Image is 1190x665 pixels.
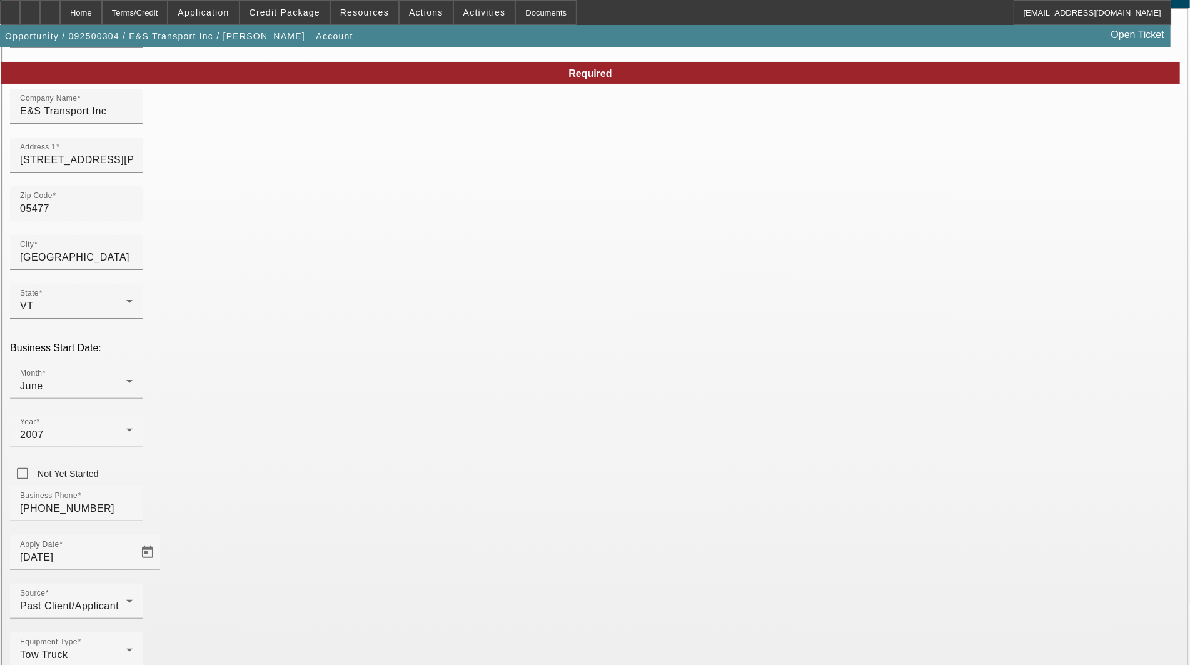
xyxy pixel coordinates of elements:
button: Resources [331,1,398,24]
mat-label: Month [20,369,42,377]
span: Credit Package [250,7,320,17]
span: VT [20,301,33,311]
button: Account [313,25,356,47]
p: Business Start Date: [10,342,1180,354]
span: Tow Truck [20,649,68,660]
mat-label: City [20,241,34,249]
span: Required [568,68,612,79]
span: Past Client/Applicant [20,601,119,611]
span: Opportunity / 092500304 / E&S Transport Inc / [PERSON_NAME] [5,31,305,41]
span: Activities [463,7,506,17]
mat-label: Company Name [20,94,77,102]
span: 2007 [20,429,44,440]
button: Credit Package [240,1,330,24]
span: June [20,381,43,391]
mat-label: Source [20,589,45,597]
button: Activities [454,1,515,24]
mat-label: State [20,289,39,297]
mat-label: Zip Code [20,192,53,200]
mat-label: Apply Date [20,541,59,549]
button: Open calendar [135,540,160,565]
span: Resources [340,7,389,17]
mat-label: Year [20,418,36,426]
span: Application [178,7,229,17]
span: Account [316,31,353,41]
mat-label: Equipment Type [20,638,78,646]
button: Actions [400,1,453,24]
button: Application [168,1,238,24]
label: Not Yet Started [35,467,99,480]
a: Open Ticket [1106,24,1169,46]
span: Actions [409,7,443,17]
mat-label: Address 1 [20,143,56,151]
mat-label: Business Phone [20,492,78,500]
